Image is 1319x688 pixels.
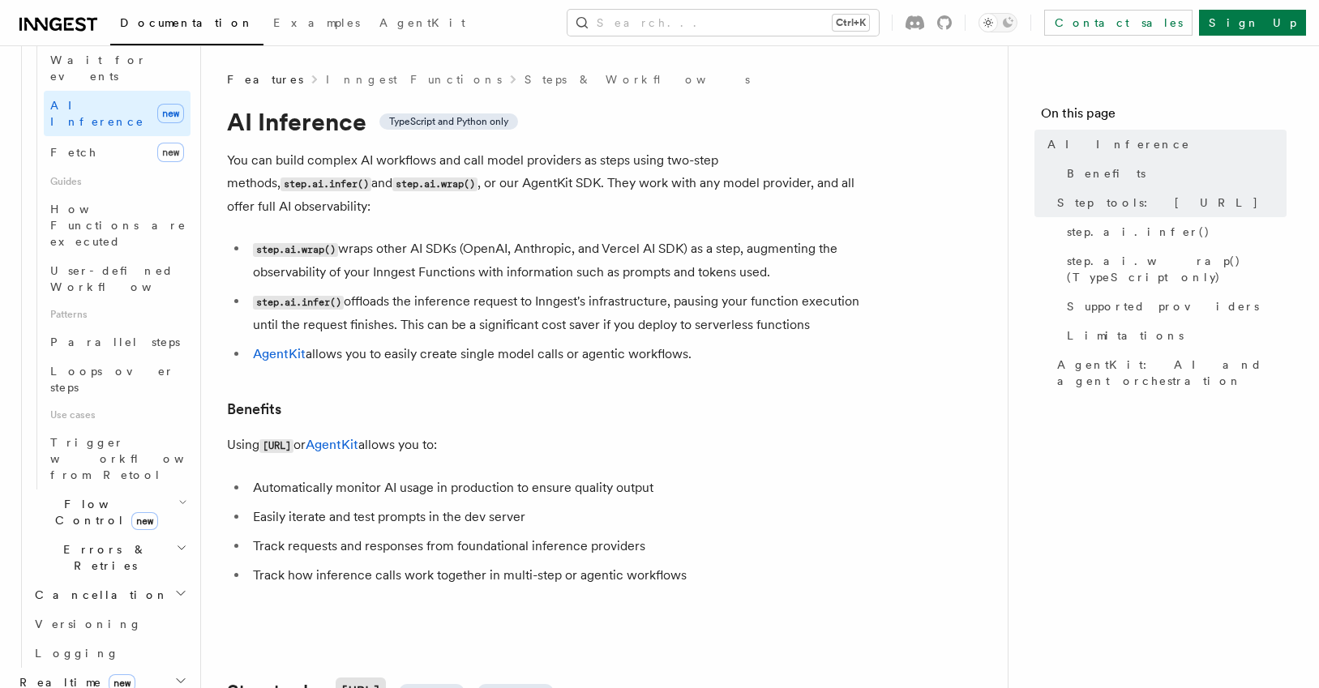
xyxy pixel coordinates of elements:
[44,194,191,256] a: How Functions are executed
[248,506,876,528] li: Easily iterate and test prompts in the dev server
[50,53,147,83] span: Wait for events
[1067,253,1287,285] span: step.ai.wrap() (TypeScript only)
[306,437,358,452] a: AgentKit
[1060,246,1287,292] a: step.ai.wrap() (TypeScript only)
[28,609,191,639] a: Versioning
[248,290,876,336] li: offloads the inference request to Inngest's infrastructure, pausing your function execution until...
[44,256,191,301] a: User-defined Workflows
[1199,10,1306,36] a: Sign Up
[44,136,191,169] a: Fetchnew
[1051,188,1287,217] a: Step tools: [URL]
[227,71,303,88] span: Features
[1067,224,1210,240] span: step.ai.infer()
[1044,10,1193,36] a: Contact sales
[259,439,293,453] code: [URL]
[1047,136,1190,152] span: AI Inference
[1041,130,1287,159] a: AI Inference
[273,16,360,29] span: Examples
[44,327,191,357] a: Parallel steps
[157,104,184,123] span: new
[1060,321,1287,350] a: Limitations
[227,149,876,218] p: You can build complex AI workflows and call model providers as steps using two-step methods, and ...
[326,71,502,88] a: Inngest Functions
[50,203,186,248] span: How Functions are executed
[28,489,191,535] button: Flow Controlnew
[979,13,1017,32] button: Toggle dark mode
[1060,217,1287,246] a: step.ai.infer()
[44,402,191,428] span: Use cases
[248,564,876,587] li: Track how inference calls work together in multi-step or agentic workflows
[1067,327,1184,344] span: Limitations
[28,639,191,668] a: Logging
[248,237,876,284] li: wraps other AI SDKs (OpenAI, Anthropic, and Vercel AI SDK) as a step, augmenting the observabilit...
[248,476,876,499] li: Automatically monitor AI usage in production to ensure quality output
[44,428,191,489] a: Trigger workflows from Retool
[35,617,142,630] span: Versioning
[1051,350,1287,395] a: AgentKit: AI and agent orchestration
[392,177,477,191] code: step.ai.wrap()
[44,301,191,327] span: Patterns
[50,365,174,394] span: Loops over steps
[1041,104,1287,130] h4: On this page
[248,535,876,558] li: Track requests and responses from foundational inference providers
[110,5,263,45] a: Documentation
[253,296,344,310] code: step.ai.infer()
[227,398,281,421] a: Benefits
[833,15,869,31] kbd: Ctrl+K
[131,512,158,530] span: new
[379,16,465,29] span: AgentKit
[248,343,876,365] li: allows you to easily create single model calls or agentic workflows.
[120,16,254,29] span: Documentation
[263,5,370,44] a: Examples
[567,10,879,36] button: Search...Ctrl+K
[28,587,169,603] span: Cancellation
[157,143,184,162] span: new
[50,335,180,348] span: Parallel steps
[35,647,119,660] span: Logging
[525,71,750,88] a: Steps & Workflows
[281,177,371,191] code: step.ai.infer()
[253,243,338,257] code: step.ai.wrap()
[28,496,178,528] span: Flow Control
[44,169,191,194] span: Guides
[1060,159,1287,188] a: Benefits
[28,541,176,574] span: Errors & Retries
[1060,292,1287,321] a: Supported providers
[370,5,475,44] a: AgentKit
[253,346,306,361] a: AgentKit
[389,115,508,128] span: TypeScript and Python only
[44,91,191,136] a: AI Inferencenew
[28,535,191,580] button: Errors & Retries
[1067,165,1146,182] span: Benefits
[50,264,196,293] span: User-defined Workflows
[44,357,191,402] a: Loops over steps
[227,107,876,136] h1: AI Inference
[1067,298,1259,314] span: Supported providers
[1057,357,1287,389] span: AgentKit: AI and agent orchestration
[50,99,144,128] span: AI Inference
[44,45,191,91] a: Wait for events
[1057,194,1259,211] span: Step tools: [URL]
[227,434,876,457] p: Using or allows you to:
[28,580,191,609] button: Cancellation
[50,436,229,481] span: Trigger workflows from Retool
[50,146,97,159] span: Fetch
